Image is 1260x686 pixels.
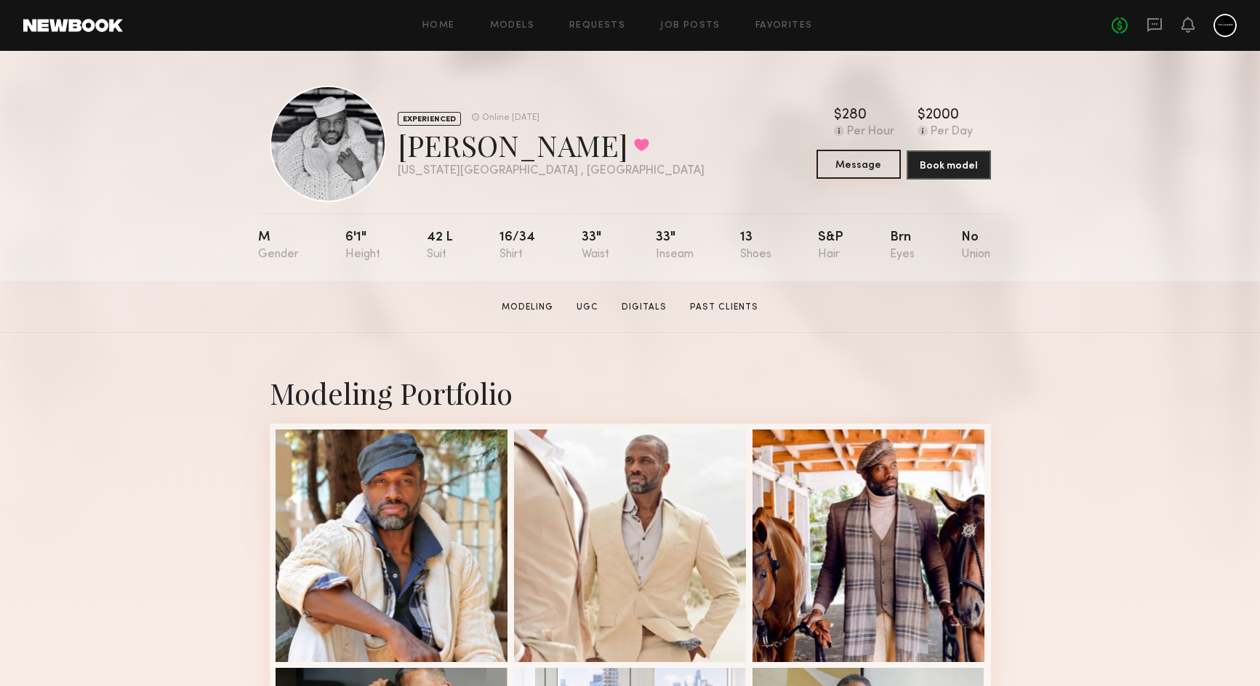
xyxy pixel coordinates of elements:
a: Job Posts [660,21,721,31]
a: Modeling [496,301,559,314]
a: Past Clients [684,301,764,314]
div: 33" [582,231,609,261]
div: [US_STATE][GEOGRAPHIC_DATA] , [GEOGRAPHIC_DATA] [398,165,705,177]
div: Online [DATE] [482,113,539,123]
a: Favorites [755,21,813,31]
a: Requests [569,21,625,31]
div: 33" [656,231,694,261]
button: Message [816,150,901,179]
div: $ [834,108,842,123]
div: Modeling Portfolio [270,374,991,412]
div: 2000 [926,108,959,123]
div: 280 [842,108,867,123]
a: Home [422,21,455,31]
div: 16/34 [499,231,535,261]
div: 6'1" [345,231,380,261]
div: S&P [818,231,843,261]
div: EXPERIENCED [398,112,461,126]
div: Per Hour [847,126,894,139]
a: Digitals [616,301,673,314]
div: Brn [890,231,915,261]
div: 13 [740,231,771,261]
div: No [961,231,990,261]
div: 42 l [427,231,453,261]
div: Per Day [931,126,973,139]
button: Book model [907,150,991,179]
div: M [258,231,299,261]
div: [PERSON_NAME] [398,126,705,164]
a: UGC [571,301,604,314]
div: $ [918,108,926,123]
a: Models [490,21,534,31]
